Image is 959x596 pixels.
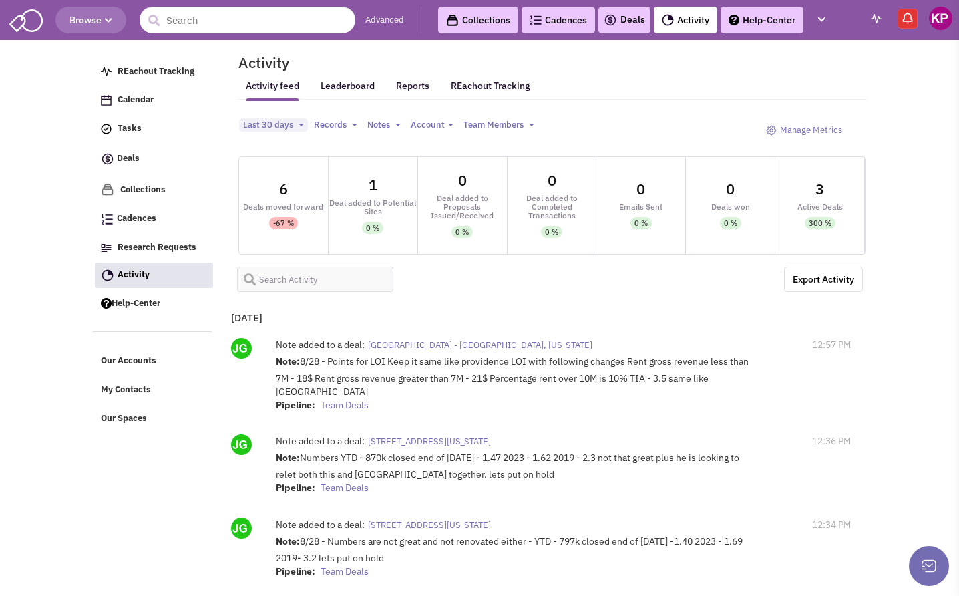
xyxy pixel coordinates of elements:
button: Account [407,118,457,132]
strong: Pipeline: [276,399,315,411]
span: 12:36 PM [812,434,851,448]
strong: Note: [276,535,300,547]
div: 0 [636,182,645,196]
a: Leaderboard [321,80,375,101]
span: Activity [118,269,150,280]
strong: Note: [276,452,300,464]
img: Cadences_logo.png [530,15,542,25]
div: 0 [548,173,556,188]
span: Team Deals [321,482,369,494]
div: Deals moved forward [239,202,328,211]
span: Our Spaces [101,412,147,424]
div: 0 % [724,217,737,229]
span: [STREET_ADDRESS][US_STATE] [368,519,491,531]
label: Note added to a deal: [276,518,365,531]
a: Research Requests [94,235,212,261]
img: Keypoint Partners [929,7,952,30]
span: Notes [367,119,390,130]
a: Export the below as a .XLSX spreadsheet [784,267,863,292]
img: icon-tasks.png [101,124,112,134]
div: Deals won [686,202,775,211]
div: 0 % [455,226,469,238]
a: Our Spaces [94,406,212,432]
strong: Pipeline: [276,482,315,494]
button: Records [310,118,361,132]
img: icon-collection-lavender.png [101,183,114,196]
span: Records [314,119,347,130]
div: 6 [279,182,288,196]
div: Emails Sent [596,202,685,211]
span: Research Requests [118,241,196,253]
div: Deal added to Potential Sites [329,198,417,216]
img: Activity.png [662,14,674,26]
span: Cadences [117,213,156,225]
a: Activity [95,263,213,288]
img: Research.png [101,244,112,252]
span: Team Deals [321,399,369,411]
div: 0 % [634,217,648,229]
img: jsdjpLiAYUaRK9fYpYFXFA.png [231,338,252,359]
span: 12:57 PM [812,338,851,351]
strong: Pipeline: [276,565,315,577]
label: Note added to a deal: [276,338,365,351]
span: [GEOGRAPHIC_DATA] - [GEOGRAPHIC_DATA], [US_STATE] [368,339,592,351]
a: Cadences [94,206,212,232]
img: jsdjpLiAYUaRK9fYpYFXFA.png [231,434,252,455]
span: Account [411,119,445,130]
img: Activity.png [102,269,114,281]
button: Last 30 days [239,118,308,132]
div: 8/28 - Numbers are not great and not renovated either - YTD - 797k closed end of [DATE] -1.40 202... [276,535,749,581]
a: REachout Tracking [94,59,212,85]
strong: Note: [276,355,300,367]
span: Calendar [118,94,154,106]
span: 12:34 PM [812,518,851,531]
a: Help-Center [94,291,212,317]
a: Activity feed [246,80,299,101]
span: Last 30 days [243,119,293,130]
input: Search Activity [237,267,393,292]
div: -67 % [273,217,294,229]
a: Help-Center [721,7,803,33]
span: Tasks [118,123,142,134]
h2: Activity [222,57,289,69]
div: Numbers YTD - 870k closed end of [DATE] - 1.47 2023 - 1.62 2019 - 2.3 not that great plus he is l... [276,451,749,498]
button: Notes [363,118,405,132]
div: 0 % [545,226,558,238]
img: octicon_gear-24.png [766,125,777,136]
label: Note added to a deal: [276,434,365,448]
a: Activity [654,7,717,33]
button: Team Members [459,118,538,132]
div: 3 [815,182,824,196]
span: Collections [120,184,166,195]
div: 8/28 - Points for LOI Keep it same like providence LOI with following changes Rent gross revenue ... [276,355,749,415]
a: Advanced [365,14,404,27]
a: Tasks [94,116,212,142]
img: jsdjpLiAYUaRK9fYpYFXFA.png [231,518,252,539]
img: help.png [101,298,112,309]
div: 0 [726,182,735,196]
span: Team Members [463,119,524,130]
img: Calendar.png [101,95,112,106]
div: 1 [369,178,377,192]
a: Reports [396,80,429,100]
a: Cadences [522,7,595,33]
a: Our Accounts [94,349,212,374]
span: Team Deals [321,565,369,577]
div: 0 % [366,222,379,234]
input: Search [140,7,355,33]
span: REachout Tracking [118,65,194,77]
div: Deal added to Completed Transactions [508,194,596,220]
div: Deal added to Proposals Issued/Received [418,194,507,220]
span: Our Accounts [101,355,156,367]
img: Cadences_logo.png [101,214,113,225]
span: My Contacts [101,384,151,396]
a: My Contacts [94,378,212,403]
a: Calendar [94,88,212,113]
div: 0 [458,173,467,188]
img: icon-collection-lavender-black.svg [446,14,459,27]
img: icon-deals.svg [101,151,114,167]
a: Collections [94,177,212,203]
a: Manage Metrics [759,118,849,143]
a: REachout Tracking [451,71,530,100]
